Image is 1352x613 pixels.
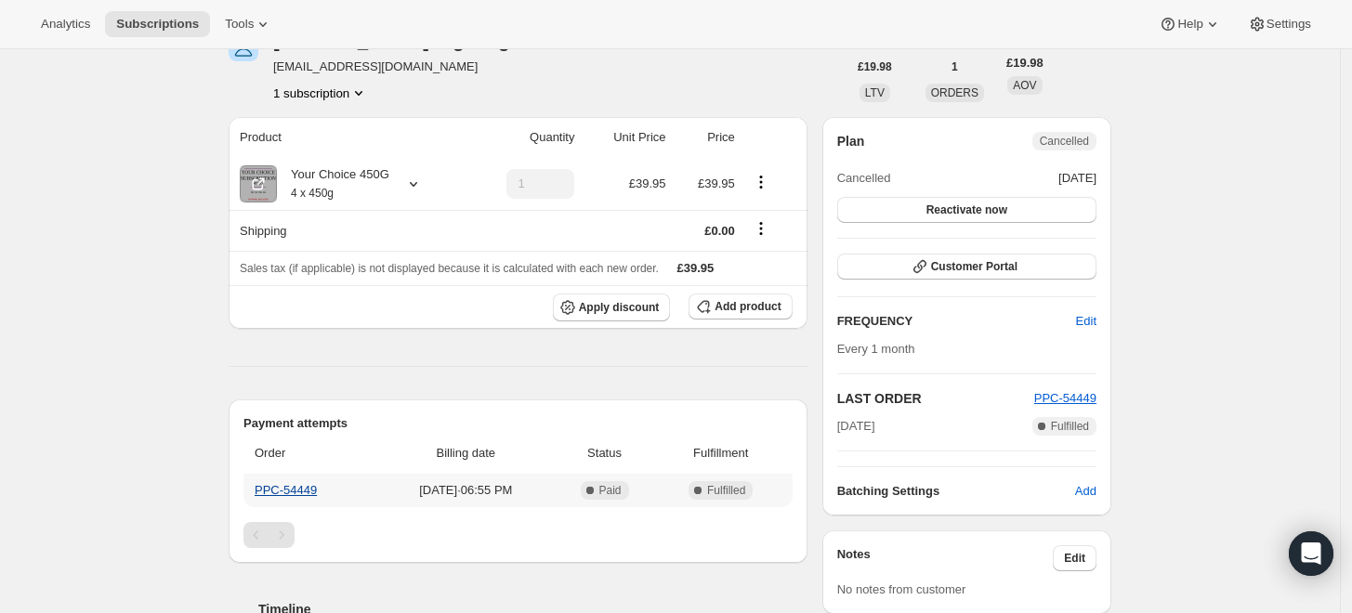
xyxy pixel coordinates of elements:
h2: Plan [837,132,865,150]
img: product img [240,165,277,202]
span: £19.98 [1006,54,1044,72]
span: Edit [1064,551,1085,566]
span: Edit [1076,312,1096,331]
button: Edit [1065,306,1108,336]
span: [DATE] [1058,169,1096,188]
button: Tools [214,11,283,37]
small: 4 x 450g [291,187,334,200]
span: £39.95 [698,176,735,190]
span: Cancelled [1040,134,1089,149]
button: Help [1148,11,1232,37]
span: AOV [1013,79,1036,92]
span: Subscriptions [116,17,199,32]
span: Add product [715,299,781,314]
th: Price [672,117,741,158]
span: £19.98 [858,59,892,74]
span: Tools [225,17,254,32]
span: Apply discount [579,300,660,315]
span: Fulfilled [707,483,745,498]
button: £19.98 [847,54,903,80]
span: Sales tax (if applicable) is not displayed because it is calculated with each new order. [240,262,659,275]
span: ORDERS [931,86,978,99]
button: Shipping actions [746,218,776,239]
button: Customer Portal [837,254,1096,280]
span: Reactivate now [926,202,1007,217]
div: Open Intercom Messenger [1289,531,1333,576]
button: Subscriptions [105,11,210,37]
span: Paid [599,483,622,498]
span: £39.95 [677,261,715,275]
th: Shipping [229,210,467,251]
button: 1 [940,54,969,80]
span: [EMAIL_ADDRESS][DOMAIN_NAME] [273,58,558,76]
button: Add product [689,293,792,320]
th: Product [229,117,467,158]
span: Customer Portal [931,259,1017,274]
a: PPC-54449 [255,483,317,497]
button: PPC-54449 [1034,389,1096,408]
nav: Pagination [243,522,793,548]
button: Settings [1237,11,1322,37]
span: Billing date [383,444,548,463]
span: Help [1177,17,1202,32]
span: [DATE] · 06:55 PM [383,481,548,500]
span: Analytics [41,17,90,32]
button: Product actions [746,172,776,192]
h3: Notes [837,545,1054,571]
span: Status [559,444,649,463]
h6: Batching Settings [837,482,1075,501]
div: [PERSON_NAME] Nightingale [273,32,558,50]
a: PPC-54449 [1034,391,1096,405]
span: £0.00 [704,224,735,238]
h2: LAST ORDER [837,389,1034,408]
div: Your Choice 450G [277,165,389,202]
span: LTV [865,86,885,99]
button: Edit [1053,545,1096,571]
span: No notes from customer [837,582,966,596]
button: Reactivate now [837,197,1096,223]
h2: FREQUENCY [837,312,1076,331]
span: Fulfilled [1051,419,1089,434]
th: Quantity [467,117,581,158]
button: Analytics [30,11,101,37]
span: Every 1 month [837,342,915,356]
button: Add [1064,476,1108,506]
button: Apply discount [553,293,671,321]
th: Unit Price [580,117,671,158]
span: Add [1075,482,1096,501]
span: Settings [1267,17,1311,32]
span: [DATE] [837,417,875,436]
span: Cancelled [837,169,891,188]
span: 1 [952,59,958,74]
span: Fulfillment [661,444,781,463]
button: Product actions [273,84,368,102]
th: Order [243,433,377,474]
h2: Payment attempts [243,414,793,433]
span: £39.95 [629,176,666,190]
